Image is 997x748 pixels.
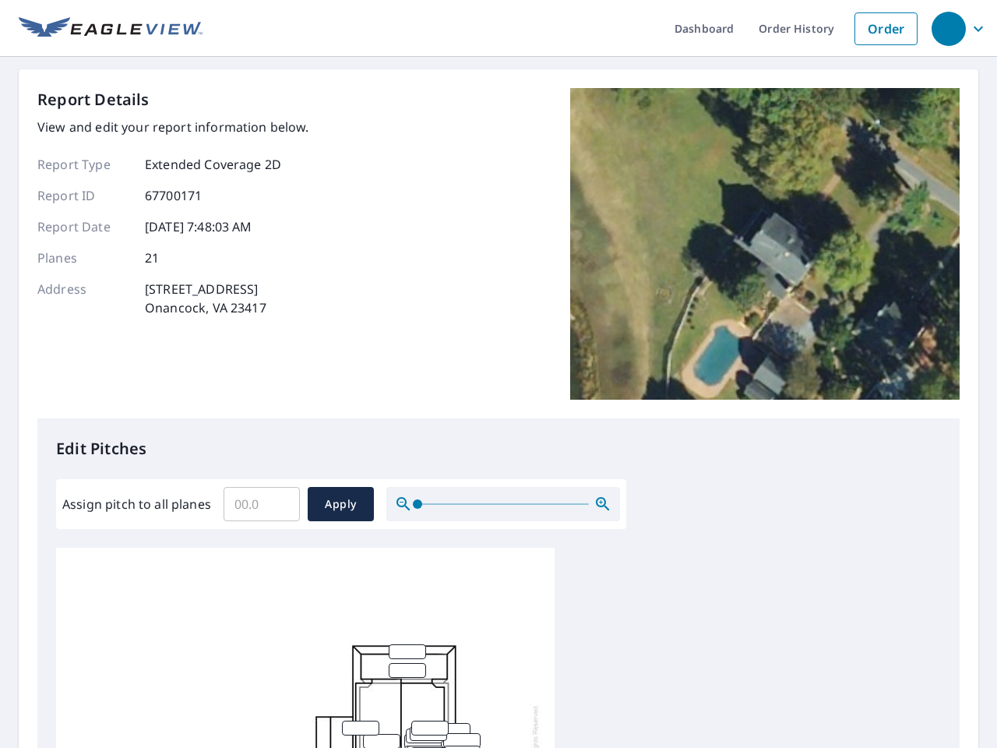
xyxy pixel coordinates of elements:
p: Report Type [37,155,131,174]
p: [STREET_ADDRESS] Onancock, VA 23417 [145,280,266,317]
p: 67700171 [145,186,202,205]
p: 21 [145,249,159,267]
img: Top image [570,88,960,400]
p: Address [37,280,131,317]
p: Planes [37,249,131,267]
span: Apply [320,495,361,514]
a: Order [854,12,918,45]
p: Report Date [37,217,131,236]
p: Extended Coverage 2D [145,155,281,174]
img: EV Logo [19,17,203,41]
p: Edit Pitches [56,437,941,460]
p: View and edit your report information below. [37,118,309,136]
label: Assign pitch to all planes [62,495,211,513]
p: [DATE] 7:48:03 AM [145,217,252,236]
p: Report ID [37,186,131,205]
button: Apply [308,487,374,521]
p: Report Details [37,88,150,111]
input: 00.0 [224,482,300,526]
